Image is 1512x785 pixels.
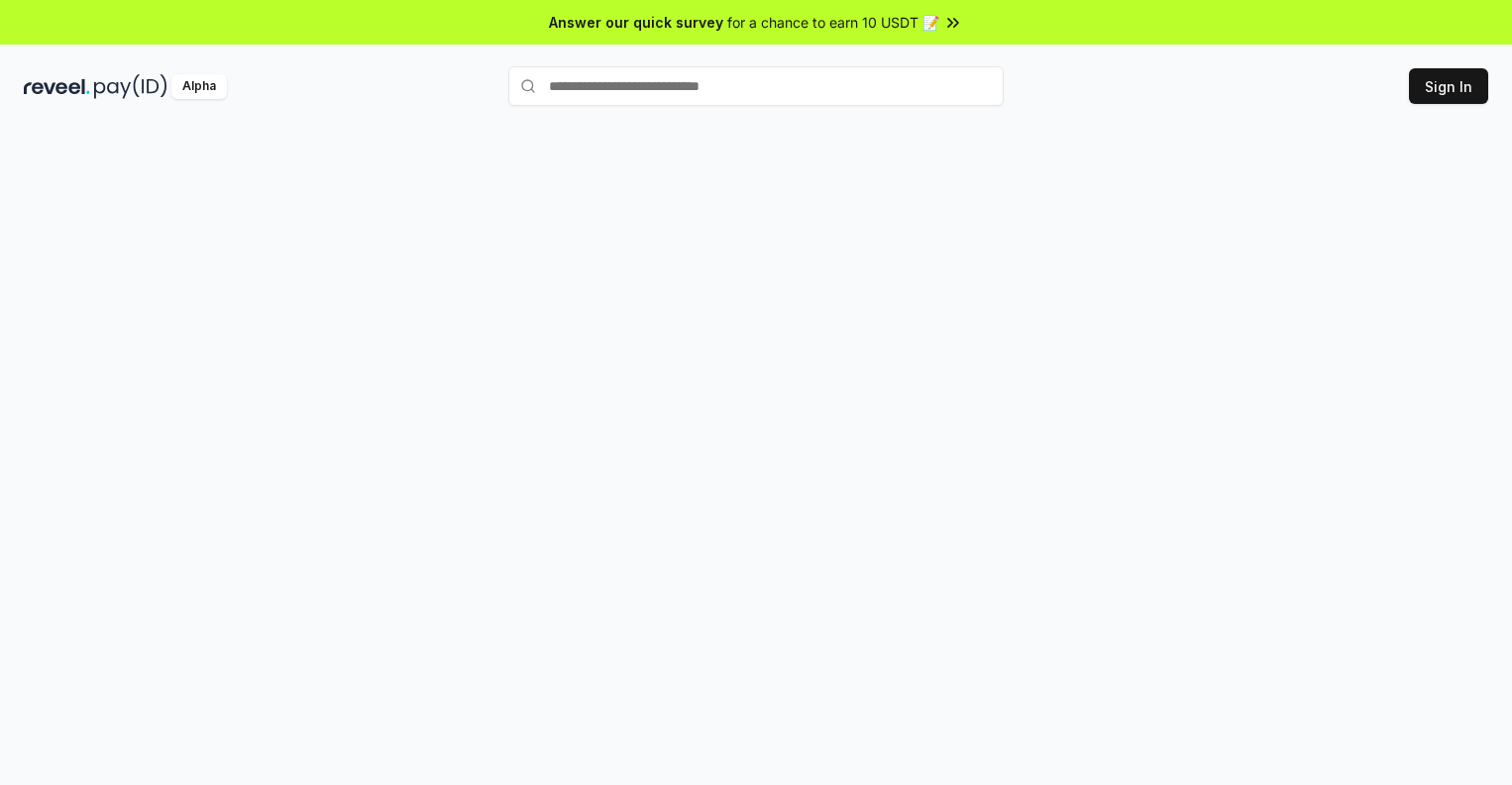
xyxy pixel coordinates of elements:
[94,74,167,99] img: pay_id
[549,12,723,33] span: Answer our quick survey
[24,74,90,99] img: reveel_dark
[1409,68,1488,104] button: Sign In
[727,12,939,33] span: for a chance to earn 10 USDT 📝
[171,74,227,99] div: Alpha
